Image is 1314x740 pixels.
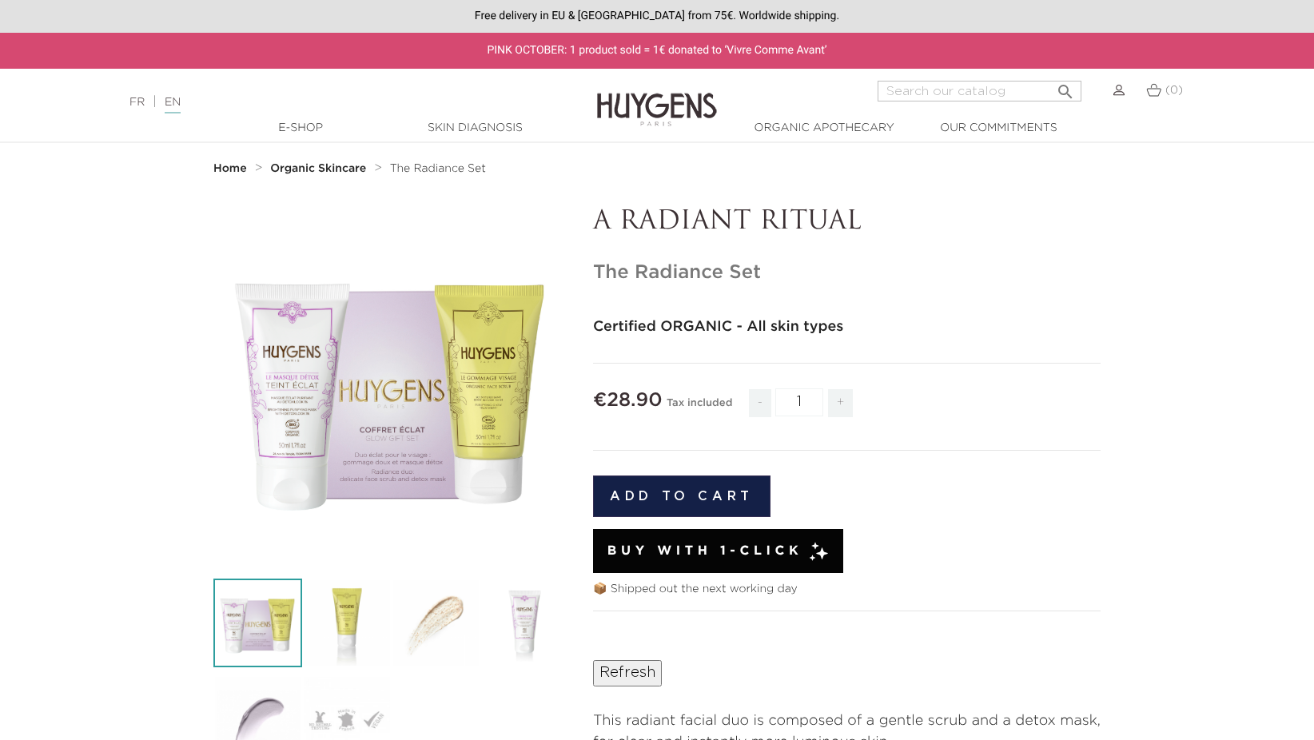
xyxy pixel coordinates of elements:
[593,581,1101,598] p: 📦 Shipped out the next working day
[593,391,663,410] span: €28.90
[129,97,145,108] a: FR
[390,162,486,175] a: The Radiance Set
[597,67,717,129] img: Huygens
[593,207,1101,237] p: A RADIANT RITUAL
[918,120,1078,137] a: Our commitments
[775,388,823,416] input: Quantity
[744,120,904,137] a: Organic Apothecary
[270,162,370,175] a: Organic Skincare
[395,120,555,137] a: Skin Diagnosis
[1051,76,1080,97] button: 
[270,163,366,174] strong: Organic Skincare
[213,162,250,175] a: Home
[828,389,854,417] span: +
[390,163,486,174] span: The Radiance Set
[213,163,247,174] strong: Home
[667,386,732,429] div: Tax included
[878,81,1081,101] input: Search
[593,261,1101,284] h1: The Radiance Set
[165,97,181,113] a: EN
[1165,85,1183,96] span: (0)
[221,120,380,137] a: E-Shop
[593,660,662,686] input: Refresh
[1056,78,1075,97] i: 
[593,475,770,517] button: Add to cart
[749,389,771,417] span: -
[121,93,536,112] div: |
[593,320,843,334] strong: Certified ORGANIC - All skin types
